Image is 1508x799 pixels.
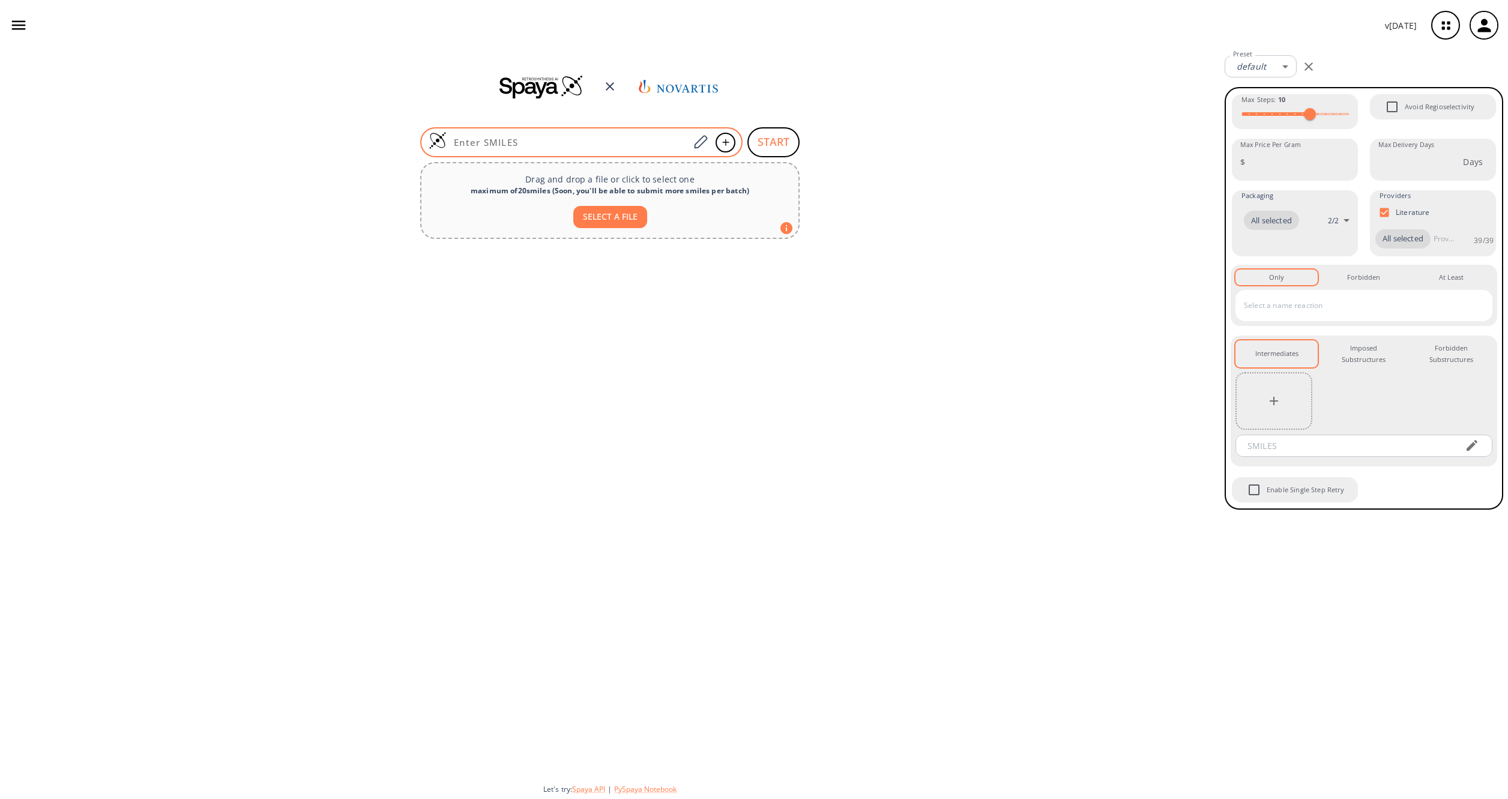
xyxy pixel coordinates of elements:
button: START [747,127,800,157]
span: | [605,784,614,794]
span: Max Steps : [1241,94,1285,105]
span: Avoid Regioselectivity [1380,94,1405,119]
span: All selected [1375,233,1431,245]
button: Intermediates [1235,340,1318,367]
button: Only [1235,270,1318,285]
p: Days [1463,155,1483,168]
div: Imposed Substructures [1332,343,1395,365]
p: v [DATE] [1385,19,1417,32]
span: All selected [1244,215,1299,227]
input: SMILES [1239,435,1455,457]
p: $ [1240,155,1245,168]
label: Max Delivery Days [1378,140,1434,149]
input: Select a name reaction [1241,296,1469,315]
p: Drag and drop a file or click to select one [431,173,789,185]
input: Provider name [1431,229,1457,249]
span: Providers [1380,190,1411,201]
div: Intermediates [1255,348,1298,359]
span: Enable Single Step Retry [1241,477,1267,502]
div: Forbidden Substructures [1420,343,1483,365]
button: SELECT A FILE [573,206,647,228]
button: Imposed Substructures [1323,340,1405,367]
em: default [1237,61,1266,72]
span: Enable Single Step Retry [1267,484,1345,495]
div: When Single Step Retry is enabled, if no route is found during retrosynthesis, a retry is trigger... [1231,476,1359,504]
span: Avoid Regioselectivity [1405,101,1474,112]
span: Packaging [1241,190,1273,201]
label: Preset [1233,50,1252,59]
button: Forbidden Substructures [1410,340,1492,367]
label: Max Price Per Gram [1240,140,1301,149]
img: Spaya logo [499,74,584,98]
strong: 10 [1278,95,1285,104]
div: At Least [1439,272,1464,283]
div: Let's try: [543,784,1215,794]
button: At Least [1410,270,1492,285]
button: Spaya API [572,784,605,794]
input: Enter SMILES [447,136,689,148]
img: Logo Spaya [429,131,447,149]
button: PySpaya Notebook [614,784,677,794]
div: Only [1269,272,1284,283]
button: Forbidden [1323,270,1405,285]
div: Forbidden [1347,272,1380,283]
p: Literature [1396,207,1430,217]
img: Team logo [636,69,720,104]
div: maximum of 20 smiles ( Soon, you'll be able to submit more smiles per batch ) [431,185,789,196]
p: 39 / 39 [1474,235,1494,246]
p: 2 / 2 [1328,216,1339,226]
